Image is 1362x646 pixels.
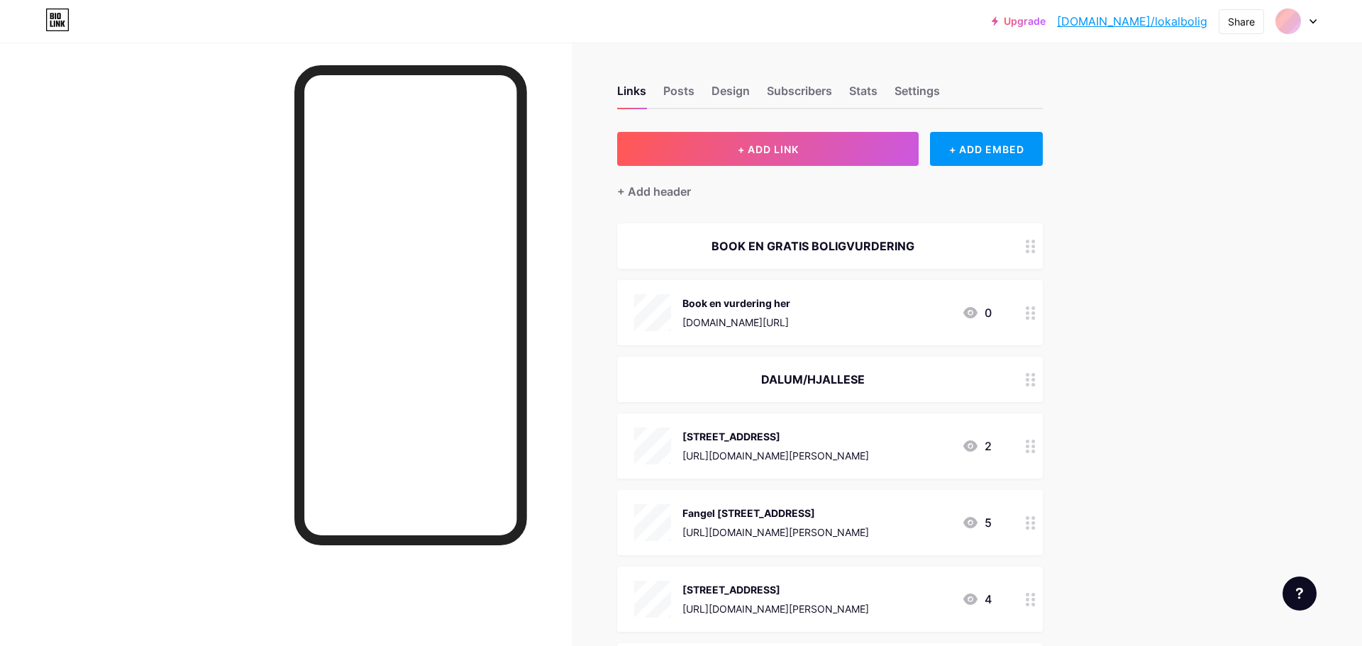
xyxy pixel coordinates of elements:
[682,315,790,330] div: [DOMAIN_NAME][URL]
[617,183,691,200] div: + Add header
[895,82,940,108] div: Settings
[682,525,869,540] div: [URL][DOMAIN_NAME][PERSON_NAME]
[682,296,790,311] div: Book en vurdering her
[712,82,750,108] div: Design
[617,132,919,166] button: + ADD LINK
[992,16,1046,27] a: Upgrade
[663,82,694,108] div: Posts
[682,582,869,597] div: [STREET_ADDRESS]
[1057,13,1207,30] a: [DOMAIN_NAME]/lokalbolig
[682,448,869,463] div: [URL][DOMAIN_NAME][PERSON_NAME]
[767,82,832,108] div: Subscribers
[962,514,992,531] div: 5
[738,143,799,155] span: + ADD LINK
[930,132,1043,166] div: + ADD EMBED
[682,506,869,520] div: Fangel [STREET_ADDRESS]
[1228,14,1255,29] div: Share
[634,238,992,255] div: BOOK EN GRATIS BOLIGVURDERING
[849,82,877,108] div: Stats
[617,82,646,108] div: Links
[682,601,869,616] div: [URL][DOMAIN_NAME][PERSON_NAME]
[634,371,992,388] div: DALUM/HJALLESE
[962,438,992,455] div: 2
[962,304,992,321] div: 0
[962,591,992,608] div: 4
[682,429,869,444] div: [STREET_ADDRESS]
